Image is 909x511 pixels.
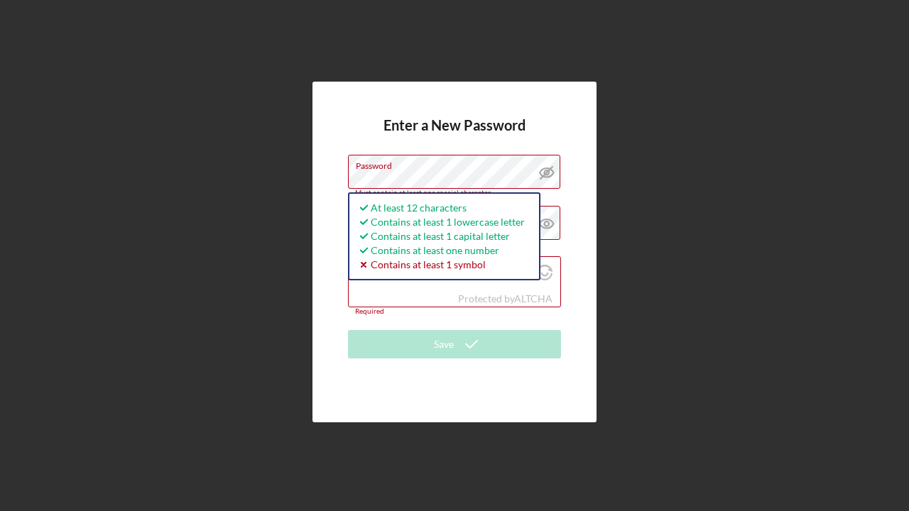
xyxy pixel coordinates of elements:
[434,330,454,358] div: Save
[356,201,525,215] div: At least 12 characters
[514,292,553,304] a: Visit Altcha.org
[348,189,561,197] div: Must contain at least one special character.
[348,307,561,316] div: Required
[383,117,526,155] h4: Enter a New Password
[356,243,525,258] div: Contains at least one number
[356,258,525,272] div: Contains at least 1 symbol
[458,293,553,304] div: Protected by
[356,215,525,229] div: Contains at least 1 lowercase letter
[356,229,525,243] div: Contains at least 1 capital letter
[537,270,553,282] a: Visit Altcha.org
[356,155,560,171] label: Password
[348,330,561,358] button: Save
